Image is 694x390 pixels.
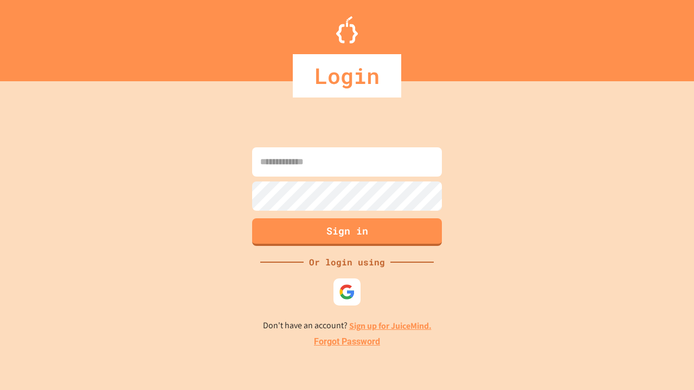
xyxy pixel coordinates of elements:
[339,284,355,300] img: google-icon.svg
[336,16,358,43] img: Logo.svg
[293,54,401,97] div: Login
[263,319,432,333] p: Don't have an account?
[349,320,432,331] a: Sign up for JuiceMind.
[304,256,390,269] div: Or login using
[252,218,442,246] button: Sign in
[314,335,380,348] a: Forgot Password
